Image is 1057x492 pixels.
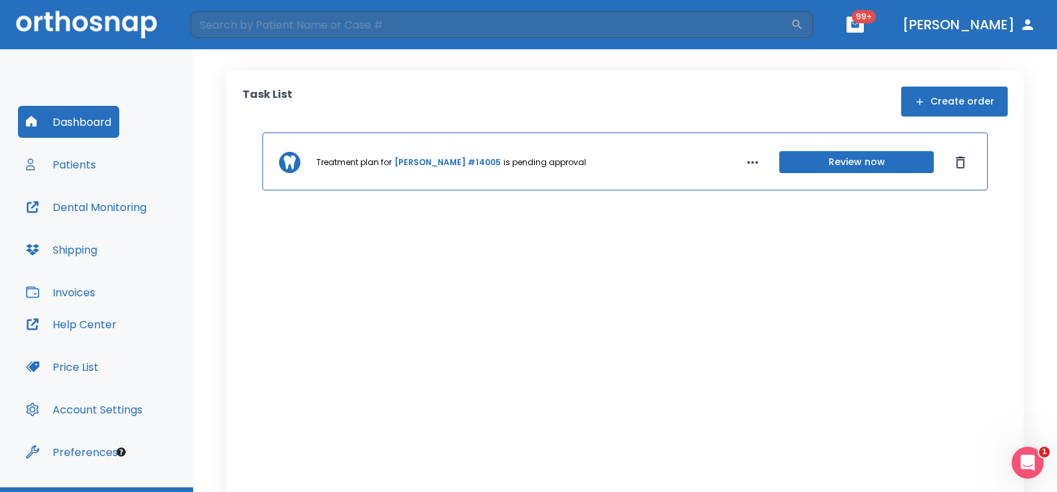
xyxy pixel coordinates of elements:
[779,151,934,173] button: Review now
[1012,447,1044,479] iframe: Intercom live chat
[18,276,103,308] button: Invoices
[115,446,127,458] div: Tooltip anchor
[190,11,791,38] input: Search by Patient Name or Case #
[950,152,971,173] button: Dismiss
[18,191,155,223] button: Dental Monitoring
[897,13,1041,37] button: [PERSON_NAME]
[1039,447,1050,457] span: 1
[18,106,119,138] button: Dashboard
[504,156,586,168] p: is pending approval
[242,87,292,117] p: Task List
[901,87,1008,117] button: Create order
[18,308,125,340] button: Help Center
[18,234,105,266] button: Shipping
[394,156,501,168] a: [PERSON_NAME] #14005
[18,393,151,425] button: Account Settings
[852,10,876,23] span: 99+
[18,148,104,180] button: Patients
[18,436,126,468] button: Preferences
[316,156,392,168] p: Treatment plan for
[16,11,157,38] img: Orthosnap
[18,351,107,383] button: Price List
